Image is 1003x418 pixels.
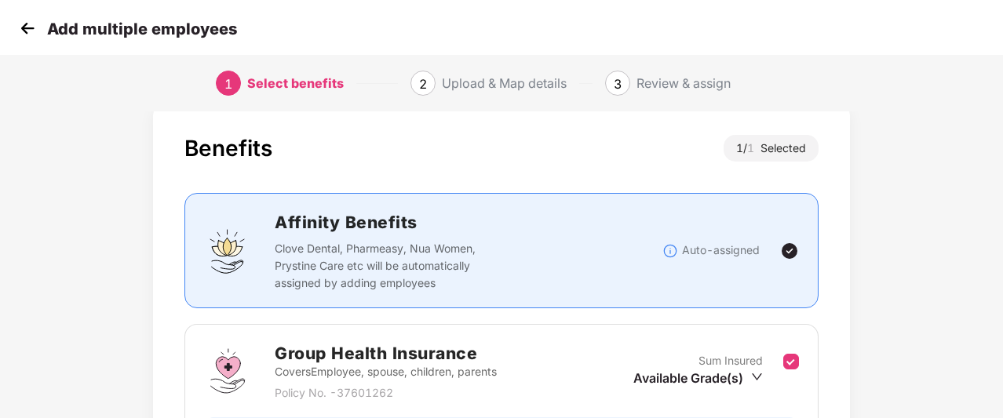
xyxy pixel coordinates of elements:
[184,135,272,162] div: Benefits
[614,76,622,92] span: 3
[442,71,567,96] div: Upload & Map details
[275,209,662,235] h2: Affinity Benefits
[204,347,251,394] img: svg+xml;base64,PHN2ZyBpZD0iR3JvdXBfSGVhbHRoX0luc3VyYW5jZSIgZGF0YS1uYW1lPSJHcm91cCBIZWFsdGggSW5zdX...
[698,352,763,369] p: Sum Insured
[247,71,344,96] div: Select benefits
[47,20,237,38] p: Add multiple employees
[724,135,819,162] div: 1 / Selected
[780,242,799,260] img: svg+xml;base64,PHN2ZyBpZD0iVGljay0yNHgyNCIgeG1sbnM9Imh0dHA6Ly93d3cudzMub3JnLzIwMDAvc3ZnIiB3aWR0aD...
[275,384,497,402] p: Policy No. - 37601262
[682,242,760,259] p: Auto-assigned
[751,371,763,383] span: down
[419,76,427,92] span: 2
[275,340,497,366] h2: Group Health Insurance
[16,16,39,40] img: svg+xml;base64,PHN2ZyB4bWxucz0iaHR0cDovL3d3dy53My5vcmcvMjAwMC9zdmciIHdpZHRoPSIzMCIgaGVpZ2h0PSIzMC...
[224,76,232,92] span: 1
[662,243,678,259] img: svg+xml;base64,PHN2ZyBpZD0iSW5mb18tXzMyeDMyIiBkYXRhLW5hbWU9IkluZm8gLSAzMngzMiIgeG1sbnM9Imh0dHA6Ly...
[275,240,507,292] p: Clove Dental, Pharmeasy, Nua Women, Prystine Care etc will be automatically assigned by adding em...
[633,369,763,387] div: Available Grade(s)
[275,363,497,380] p: Covers Employee, spouse, children, parents
[204,227,251,274] img: svg+xml;base64,PHN2ZyBpZD0iQWZmaW5pdHlfQmVuZWZpdHMiIGRhdGEtbmFtZT0iQWZmaW5pdHkgQmVuZWZpdHMiIHhtbG...
[636,71,731,96] div: Review & assign
[747,141,760,154] span: 1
